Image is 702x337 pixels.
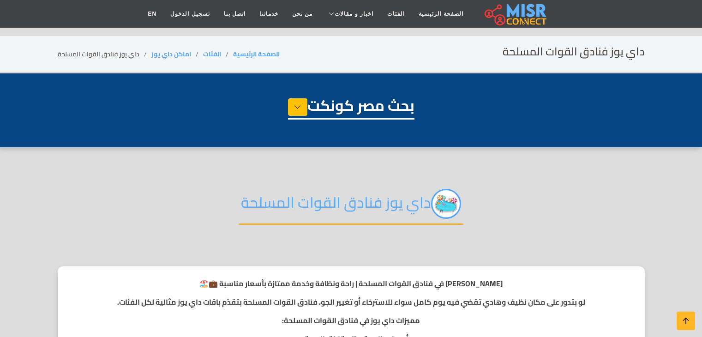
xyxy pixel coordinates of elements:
a: من نحن [285,5,319,23]
a: خدماتنا [252,5,285,23]
h2: داي يوز فنادق القوات المسلحة [239,189,463,225]
a: الصفحة الرئيسية [233,48,280,60]
a: الصفحة الرئيسية [412,5,470,23]
strong: مميزات داي يوز في فنادق القوات المسلحة: [282,313,420,327]
img: IFgHSiZDwsG7Gf9CYDht.jpg [431,189,461,219]
h1: بحث مصر كونكت [288,96,414,120]
span: اخبار و مقالات [335,10,373,18]
a: الفئات [203,48,221,60]
a: اخبار و مقالات [319,5,380,23]
strong: [PERSON_NAME] في فنادق القوات المسلحة | راحة ونظافة وخدمة ممتازة بأسعار مناسبة 💼🏖️ [199,277,503,290]
h2: داي يوز فنادق القوات المسلحة [503,45,645,59]
li: داي يوز فنادق القوات المسلحة [58,49,151,59]
a: الفئات [380,5,412,23]
a: تسجيل الدخول [163,5,216,23]
img: main.misr_connect [485,2,546,25]
a: اماكن داي يوز [151,48,191,60]
a: EN [141,5,164,23]
strong: لو بتدور على مكان نظيف وهادي تقضي فيه يوم كامل سواء للاسترخاء أو تغيير الجو، فنادق القوات المسلحة... [117,295,585,309]
a: اتصل بنا [217,5,252,23]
